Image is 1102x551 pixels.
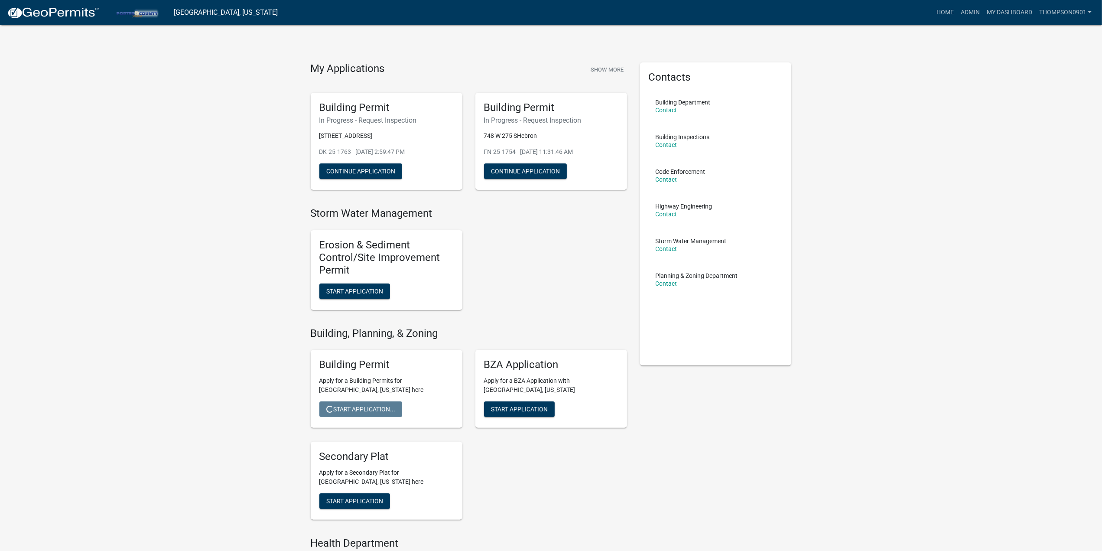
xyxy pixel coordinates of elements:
a: Contact [656,176,677,183]
button: Start Application [319,493,390,509]
h5: Building Permit [319,359,454,371]
a: Home [933,4,957,21]
h4: Health Department [311,537,627,550]
p: Code Enforcement [656,169,705,175]
a: Contact [656,211,677,218]
h5: Erosion & Sediment Control/Site Improvement Permit [319,239,454,276]
h6: In Progress - Request Inspection [484,116,618,124]
h4: My Applications [311,62,385,75]
h5: Building Permit [319,101,454,114]
h5: Building Permit [484,101,618,114]
a: Contact [656,245,677,252]
a: thompson0901 [1036,4,1095,21]
img: Porter County, Indiana [107,7,167,18]
p: Highway Engineering [656,203,712,209]
p: Planning & Zoning Department [656,273,738,279]
h4: Building, Planning, & Zoning [311,327,627,340]
span: Start Application [491,406,548,413]
p: Building Department [656,99,711,105]
button: Start Application... [319,401,402,417]
span: Start Application... [326,406,395,413]
a: Contact [656,280,677,287]
p: 748 W 275 SHebron [484,131,618,140]
h4: Storm Water Management [311,207,627,220]
a: Admin [957,4,983,21]
button: Continue Application [484,163,567,179]
h5: BZA Application [484,359,618,371]
p: Apply for a BZA Application with [GEOGRAPHIC_DATA], [US_STATE] [484,376,618,395]
p: [STREET_ADDRESS] [319,131,454,140]
p: Apply for a Secondary Plat for [GEOGRAPHIC_DATA], [US_STATE] here [319,468,454,486]
p: Apply for a Building Permits for [GEOGRAPHIC_DATA], [US_STATE] here [319,376,454,395]
p: Storm Water Management [656,238,727,244]
a: [GEOGRAPHIC_DATA], [US_STATE] [174,5,278,20]
h5: Secondary Plat [319,450,454,463]
span: Start Application [326,498,383,505]
p: DK-25-1763 - [DATE] 2:59:47 PM [319,147,454,156]
button: Continue Application [319,163,402,179]
a: Contact [656,141,677,148]
button: Start Application [319,284,390,299]
h6: In Progress - Request Inspection [319,116,454,124]
button: Start Application [484,401,555,417]
h5: Contacts [649,71,783,84]
span: Start Application [326,287,383,294]
p: FN-25-1754 - [DATE] 11:31:46 AM [484,147,618,156]
a: Contact [656,107,677,114]
button: Show More [587,62,627,77]
a: My Dashboard [983,4,1036,21]
p: Building Inspections [656,134,710,140]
